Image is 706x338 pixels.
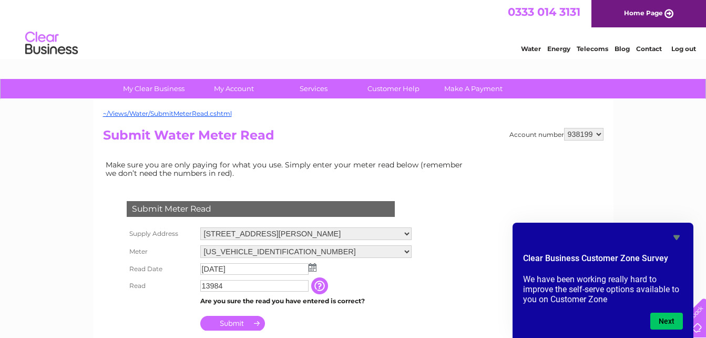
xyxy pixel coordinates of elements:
[190,79,277,98] a: My Account
[523,274,683,304] p: We have been working really hard to improve the self-serve options available to you on Customer Zone
[124,261,198,277] th: Read Date
[127,201,395,217] div: Submit Meter Read
[523,252,683,270] h2: Clear Business Customer Zone Survey
[430,79,517,98] a: Make A Payment
[103,158,471,180] td: Make sure you are only paying for what you use. Simply enter your meter read below (remember we d...
[110,79,197,98] a: My Clear Business
[670,231,683,244] button: Hide survey
[198,294,414,308] td: Are you sure the read you have entered is correct?
[521,45,541,53] a: Water
[523,231,683,330] div: Clear Business Customer Zone Survey
[124,225,198,243] th: Supply Address
[350,79,437,98] a: Customer Help
[671,45,696,53] a: Log out
[615,45,630,53] a: Blog
[124,277,198,294] th: Read
[508,5,580,18] a: 0333 014 3131
[270,79,357,98] a: Services
[124,243,198,261] th: Meter
[200,316,265,331] input: Submit
[103,128,603,148] h2: Submit Water Meter Read
[311,277,330,294] input: Information
[650,313,683,330] button: Next question
[547,45,570,53] a: Energy
[25,27,78,59] img: logo.png
[103,110,232,117] a: ~/Views/Water/SubmitMeterRead.cshtml
[577,45,608,53] a: Telecoms
[309,263,316,272] img: ...
[509,128,603,141] div: Account number
[105,6,602,51] div: Clear Business is a trading name of Verastar Limited (registered in [GEOGRAPHIC_DATA] No. 3667643...
[636,45,662,53] a: Contact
